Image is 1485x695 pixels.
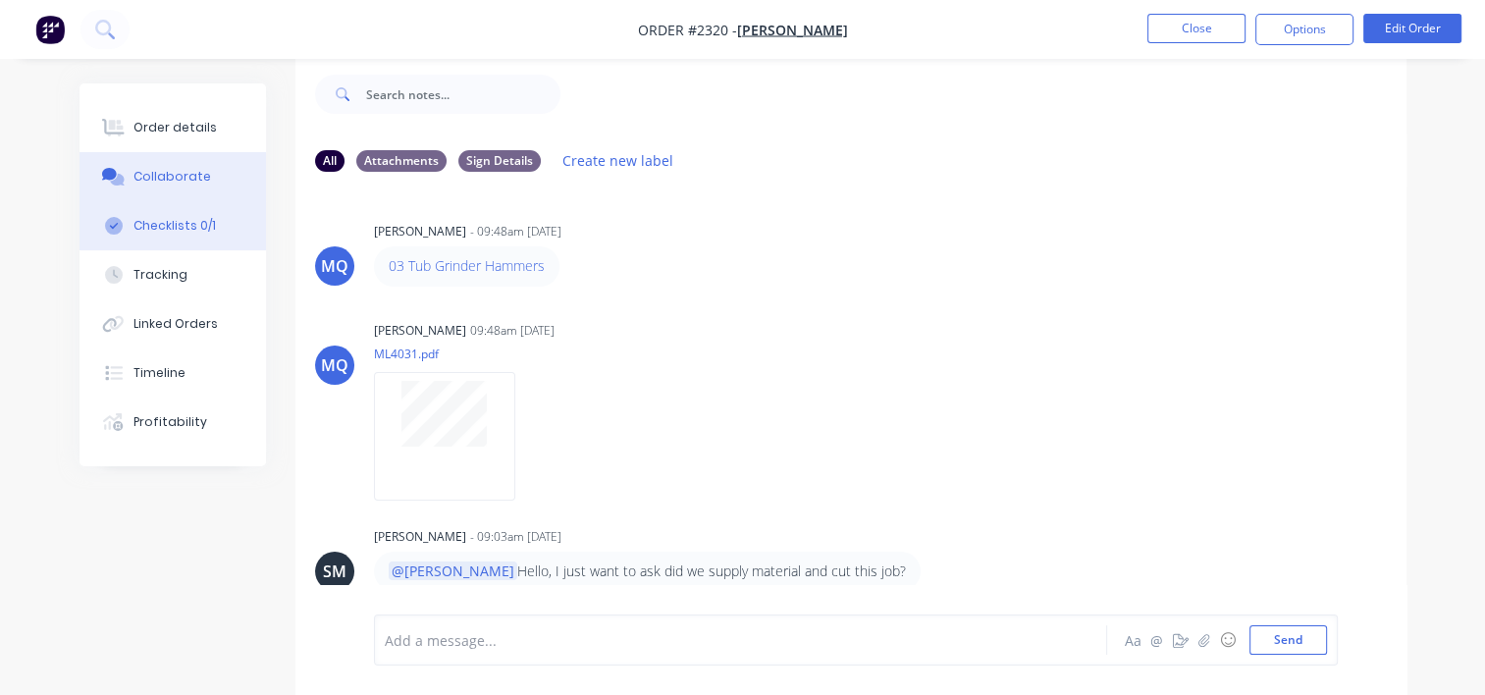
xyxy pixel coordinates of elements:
button: Close [1147,14,1246,43]
div: - 09:03am [DATE] [470,528,561,546]
button: Profitability [80,398,266,447]
span: Order #2320 - [638,21,737,39]
button: Linked Orders [80,299,266,348]
div: [PERSON_NAME] [374,223,466,241]
button: @ [1145,628,1169,652]
div: [PERSON_NAME] [374,528,466,546]
div: SM [323,560,346,583]
div: Attachments [356,150,447,172]
span: @[PERSON_NAME] [389,561,517,580]
a: [PERSON_NAME] [737,21,848,39]
button: ☺ [1216,628,1240,652]
div: Profitability [133,413,207,431]
button: Collaborate [80,152,266,201]
button: Order details [80,103,266,152]
button: Options [1255,14,1353,45]
div: MQ [321,254,348,278]
button: Aa [1122,628,1145,652]
img: Factory [35,15,65,44]
div: Timeline [133,364,186,382]
div: Linked Orders [133,315,218,333]
button: Edit Order [1363,14,1461,43]
button: Checklists 0/1 [80,201,266,250]
div: Checklists 0/1 [133,217,216,235]
div: [PERSON_NAME] [374,322,466,340]
div: - 09:48am [DATE] [470,223,561,241]
div: All [315,150,345,172]
p: ML4031.pdf [374,346,535,362]
div: Collaborate [133,168,211,186]
div: MQ [321,353,348,377]
div: Order details [133,119,217,136]
p: Hello, I just want to ask did we supply material and cut this job? [389,561,906,581]
input: Search notes... [366,75,560,114]
div: Sign Details [458,150,541,172]
button: Tracking [80,250,266,299]
button: Send [1249,625,1327,655]
div: Tracking [133,266,187,284]
button: Timeline [80,348,266,398]
a: 03 Tub Grinder Hammers [389,256,545,275]
button: Create new label [553,147,684,174]
div: 09:48am [DATE] [470,322,555,340]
